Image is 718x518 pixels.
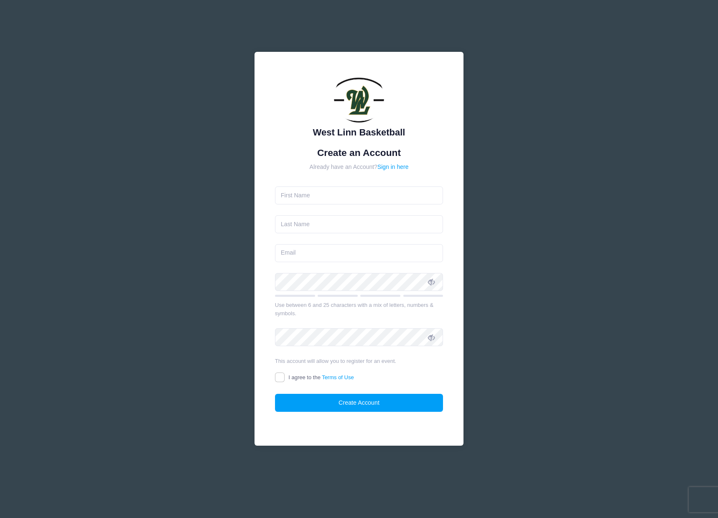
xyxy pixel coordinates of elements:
h1: Create an Account [275,147,443,158]
input: I agree to theTerms of Use [275,373,285,382]
button: Create Account [275,394,443,412]
a: Sign in here [377,163,409,170]
input: First Name [275,186,443,204]
span: I agree to the [288,374,354,380]
div: This account will allow you to register for an event. [275,357,443,365]
div: Use between 6 and 25 characters with a mix of letters, numbers & symbols. [275,301,443,317]
input: Email [275,244,443,262]
input: Last Name [275,215,443,233]
img: West Linn Basketball [334,72,384,122]
a: Terms of Use [322,374,354,380]
div: Already have an Account? [275,163,443,171]
div: West Linn Basketball [275,125,443,139]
